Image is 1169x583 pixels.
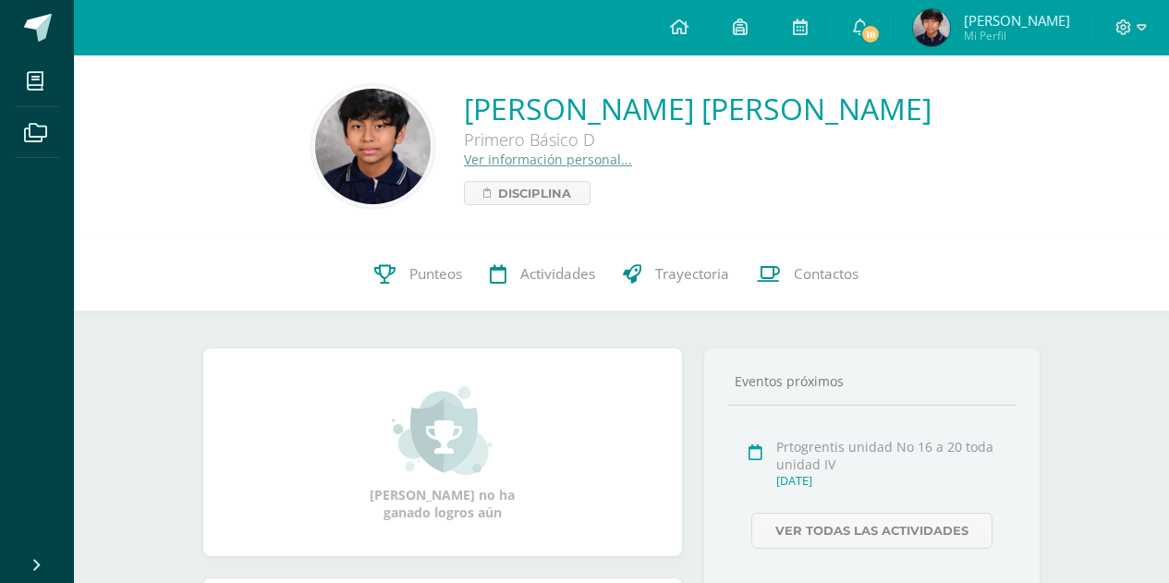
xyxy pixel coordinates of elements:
a: Ver todas las actividades [751,513,992,549]
div: Eventos próximos [727,372,1017,390]
a: Actividades [476,237,609,311]
img: 9fd91414d7e9c7dd86d7e3aaac178aeb.png [913,9,950,46]
span: Mi Perfil [964,28,1070,43]
div: [PERSON_NAME] no ha ganado logros aún [350,384,535,521]
span: Actividades [520,264,595,284]
div: Primero Básico D [464,128,932,151]
span: [PERSON_NAME] [964,11,1070,30]
a: Contactos [743,237,872,311]
span: Punteos [409,264,462,284]
a: [PERSON_NAME] [PERSON_NAME] [464,89,932,128]
a: Ver información personal... [464,151,632,168]
span: Trayectoria [655,264,729,284]
span: Contactos [794,264,858,284]
span: Disciplina [498,182,571,204]
a: Punteos [360,237,476,311]
span: 18 [860,24,881,44]
a: Disciplina [464,181,591,205]
img: d50bbbc5ac4864e0c11d0927758a9fc9.png [315,89,431,204]
div: [DATE] [776,473,1009,489]
div: Prtogrentis unidad No 16 a 20 toda unidad IV [776,438,1009,473]
a: Trayectoria [609,237,743,311]
img: achievement_small.png [392,384,493,477]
